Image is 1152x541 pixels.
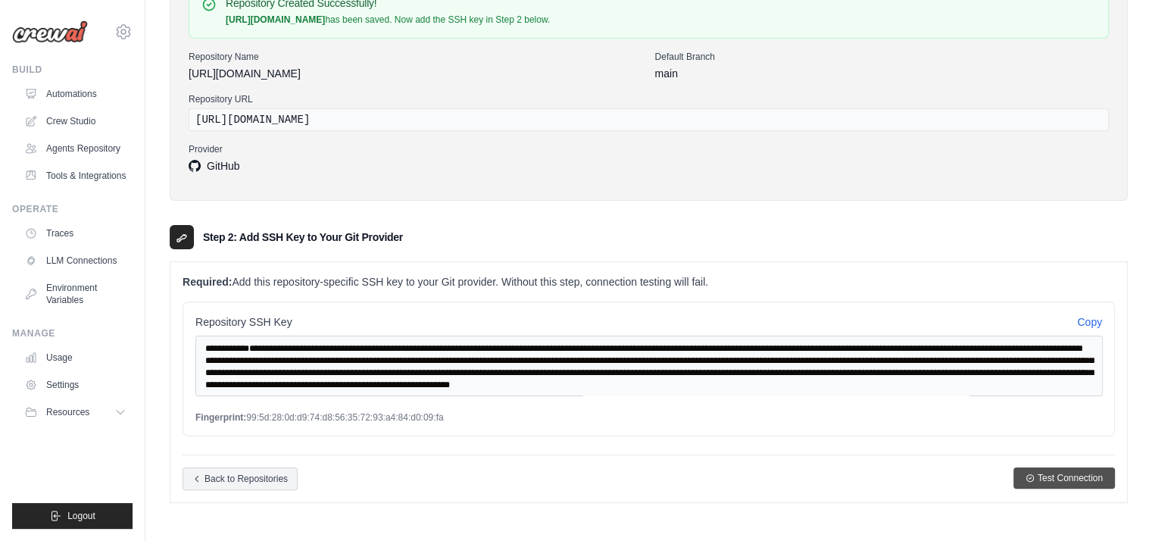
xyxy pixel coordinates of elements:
span: Resources [46,406,89,418]
div: Build [12,64,133,76]
span: Logout [67,510,95,522]
div: 99:5d:28:0d:d9:74:d8:56:35:72:93:a4:84:d0:09:fa [195,411,1102,424]
strong: [URL][DOMAIN_NAME] [226,14,325,25]
a: Traces [18,221,133,245]
a: Settings [18,373,133,397]
div: [URL][DOMAIN_NAME] [189,66,643,81]
a: LLM Connections [18,249,133,273]
div: main [655,66,1110,81]
label: Default Branch [655,51,1110,63]
button: Test Connection [1013,468,1115,489]
button: Resources [18,400,133,424]
label: Repository URL [189,93,1109,105]
a: Automations [18,82,133,106]
span: Repository SSH Key [195,314,292,330]
a: Back to Repositories [183,468,298,490]
a: Agents Repository [18,136,133,161]
span: GitHub [189,158,240,174]
a: Crew Studio [18,109,133,133]
span: Test Connection [1038,472,1103,484]
a: Usage [18,346,133,370]
div: [URL][DOMAIN_NAME] [189,108,1109,131]
p: has been saved. Now add the SSH key in Step 2 below. [226,14,550,26]
img: Logo [12,20,88,43]
a: Tools & Integrations [18,164,133,188]
div: Manage [12,327,133,339]
h3: Step 2: Add SSH Key to Your Git Provider [203,230,403,245]
label: Provider [189,143,1109,155]
a: Environment Variables [18,276,133,312]
button: Logout [12,503,133,529]
div: Operate [12,203,133,215]
p: Add this repository-specific SSH key to your Git provider. Without this step, connection testing ... [183,274,1115,289]
strong: Fingerprint: [195,412,246,423]
strong: Required: [183,276,232,288]
label: Repository Name [189,51,643,63]
button: Copy [1077,314,1102,330]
